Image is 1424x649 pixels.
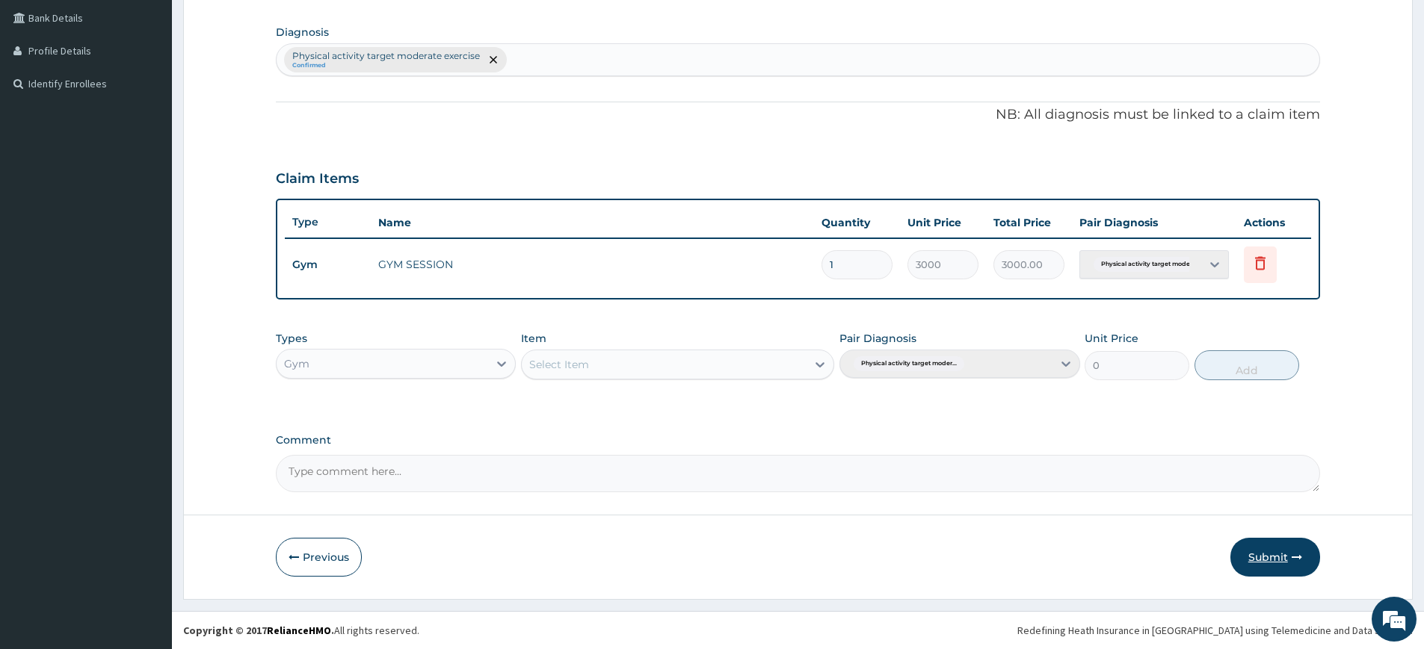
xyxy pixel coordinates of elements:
[172,611,1424,649] footer: All rights reserved.
[7,408,285,460] textarea: Type your message and hit 'Enter'
[183,624,334,637] strong: Copyright © 2017 .
[78,84,251,103] div: Chat with us now
[521,331,546,346] label: Item
[1017,623,1413,638] div: Redefining Heath Insurance in [GEOGRAPHIC_DATA] using Telemedicine and Data Science!
[276,25,329,40] label: Diagnosis
[285,251,371,279] td: Gym
[371,249,814,279] td: GYM SESSION
[371,208,814,237] th: Name
[1072,208,1236,237] th: Pair Diagnosis
[529,357,589,372] div: Select Item
[986,208,1072,237] th: Total Price
[276,171,359,187] h3: Claim Items
[284,356,309,371] div: Gym
[276,434,1320,447] label: Comment
[276,105,1320,125] p: NB: All diagnosis must be linked to a claim item
[276,332,307,345] label: Types
[276,538,362,577] button: Previous
[267,624,331,637] a: RelianceHMO
[839,331,916,346] label: Pair Diagnosis
[1195,350,1299,380] button: Add
[814,208,900,237] th: Quantity
[28,75,61,112] img: d_794563401_company_1708531726252_794563401
[1085,331,1138,346] label: Unit Price
[245,7,281,43] div: Minimize live chat window
[900,208,986,237] th: Unit Price
[87,188,206,339] span: We're online!
[285,208,371,236] th: Type
[1236,208,1311,237] th: Actions
[1230,538,1320,577] button: Submit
